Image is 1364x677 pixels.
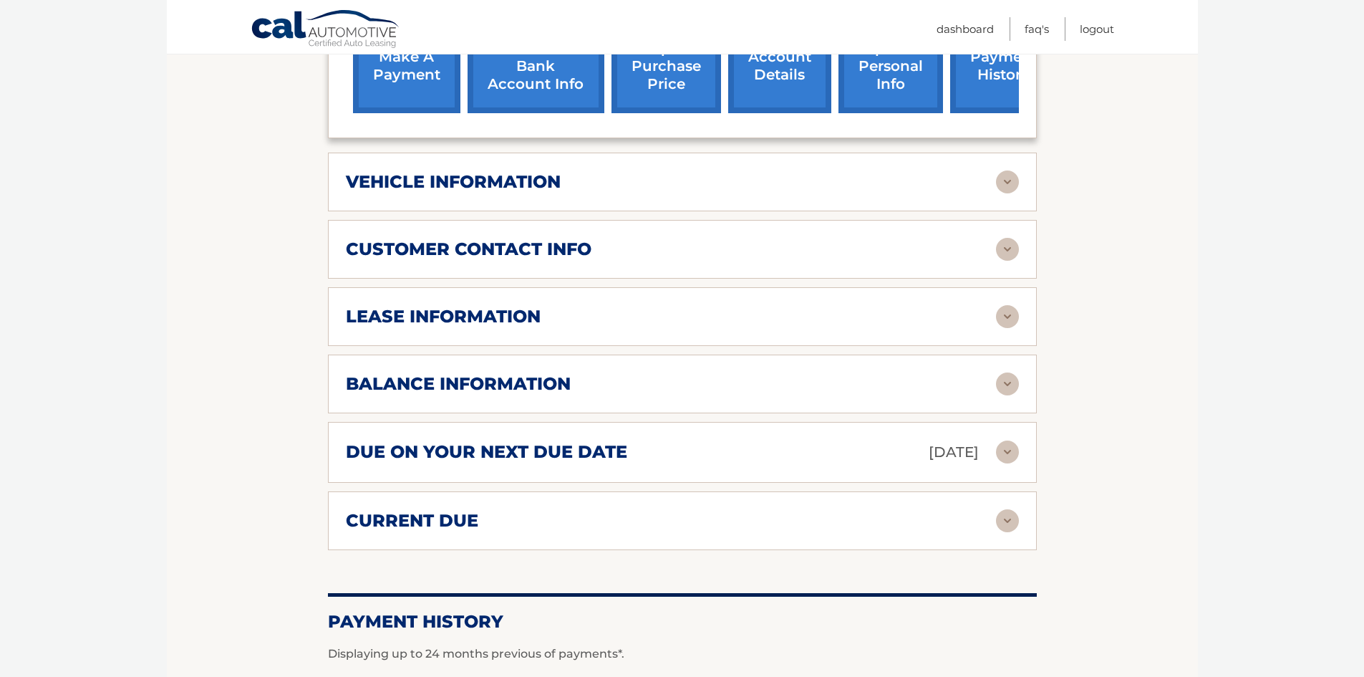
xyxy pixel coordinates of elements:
img: accordion-rest.svg [996,238,1019,261]
a: FAQ's [1025,17,1049,41]
a: Dashboard [937,17,994,41]
img: accordion-rest.svg [996,509,1019,532]
h2: Payment History [328,611,1037,633]
p: [DATE] [929,440,979,465]
h2: due on your next due date [346,441,627,463]
a: Cal Automotive [251,9,401,51]
img: accordion-rest.svg [996,373,1019,395]
a: account details [728,19,831,113]
h2: balance information [346,373,571,395]
img: accordion-rest.svg [996,305,1019,328]
img: accordion-rest.svg [996,441,1019,464]
a: Add/Remove bank account info [468,19,604,113]
img: accordion-rest.svg [996,171,1019,193]
a: update personal info [838,19,943,113]
h2: customer contact info [346,239,591,260]
h2: lease information [346,306,541,327]
p: Displaying up to 24 months previous of payments*. [328,645,1037,663]
a: make a payment [353,19,460,113]
a: Logout [1080,17,1114,41]
a: payment history [950,19,1058,113]
h2: vehicle information [346,171,561,193]
h2: current due [346,510,478,532]
a: request purchase price [611,19,721,113]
